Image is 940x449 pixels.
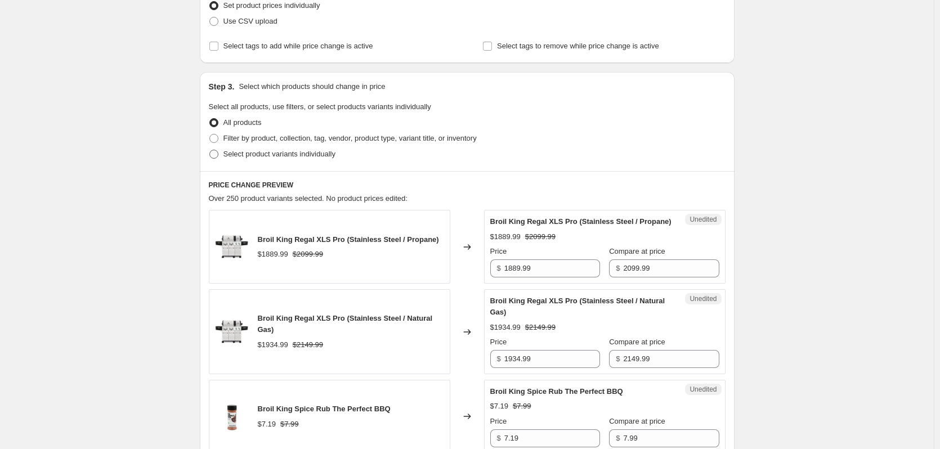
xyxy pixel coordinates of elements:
[490,322,521,333] div: $1934.99
[616,434,620,442] span: $
[513,401,531,412] strike: $7.99
[280,419,299,430] strike: $7.99
[490,417,507,425] span: Price
[223,150,335,158] span: Select product variants individually
[215,315,249,349] img: 957344-7_REGAL_XLS_PRO_01_4c40c3c9-cb1e-4817-9612-62688311e40f_80x.jpg
[616,264,620,272] span: $
[258,419,276,430] div: $7.19
[209,81,235,92] h2: Step 3.
[616,354,620,363] span: $
[239,81,385,92] p: Select which products should change in price
[223,1,320,10] span: Set product prices individually
[525,322,556,333] strike: $2149.99
[215,399,249,433] img: 50975_80x.jpg
[209,181,726,190] h6: PRICE CHANGE PREVIEW
[525,231,556,243] strike: $2099.99
[690,385,717,394] span: Unedited
[490,338,507,346] span: Price
[258,235,439,244] span: Broil King Regal XLS Pro (Stainless Steel / Propane)
[497,264,501,272] span: $
[497,42,659,50] span: Select tags to remove while price change is active
[609,417,665,425] span: Compare at price
[258,339,288,351] div: $1934.99
[258,249,288,260] div: $1889.99
[497,434,501,442] span: $
[609,247,665,255] span: Compare at price
[223,118,262,127] span: All products
[223,17,277,25] span: Use CSV upload
[490,297,665,316] span: Broil King Regal XLS Pro (Stainless Steel / Natural Gas)
[209,194,408,203] span: Over 250 product variants selected. No product prices edited:
[490,217,672,226] span: Broil King Regal XLS Pro (Stainless Steel / Propane)
[609,338,665,346] span: Compare at price
[258,314,433,334] span: Broil King Regal XLS Pro (Stainless Steel / Natural Gas)
[215,230,249,264] img: 957344-7_REGAL_XLS_PRO_01_4c40c3c9-cb1e-4817-9612-62688311e40f_80x.jpg
[293,249,323,260] strike: $2099.99
[209,102,431,111] span: Select all products, use filters, or select products variants individually
[490,247,507,255] span: Price
[490,387,623,396] span: Broil King Spice Rub The Perfect BBQ
[690,215,717,224] span: Unedited
[490,231,521,243] div: $1889.99
[497,354,501,363] span: $
[223,134,477,142] span: Filter by product, collection, tag, vendor, product type, variant title, or inventory
[293,339,323,351] strike: $2149.99
[490,401,509,412] div: $7.19
[223,42,373,50] span: Select tags to add while price change is active
[258,405,391,413] span: Broil King Spice Rub The Perfect BBQ
[690,294,717,303] span: Unedited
